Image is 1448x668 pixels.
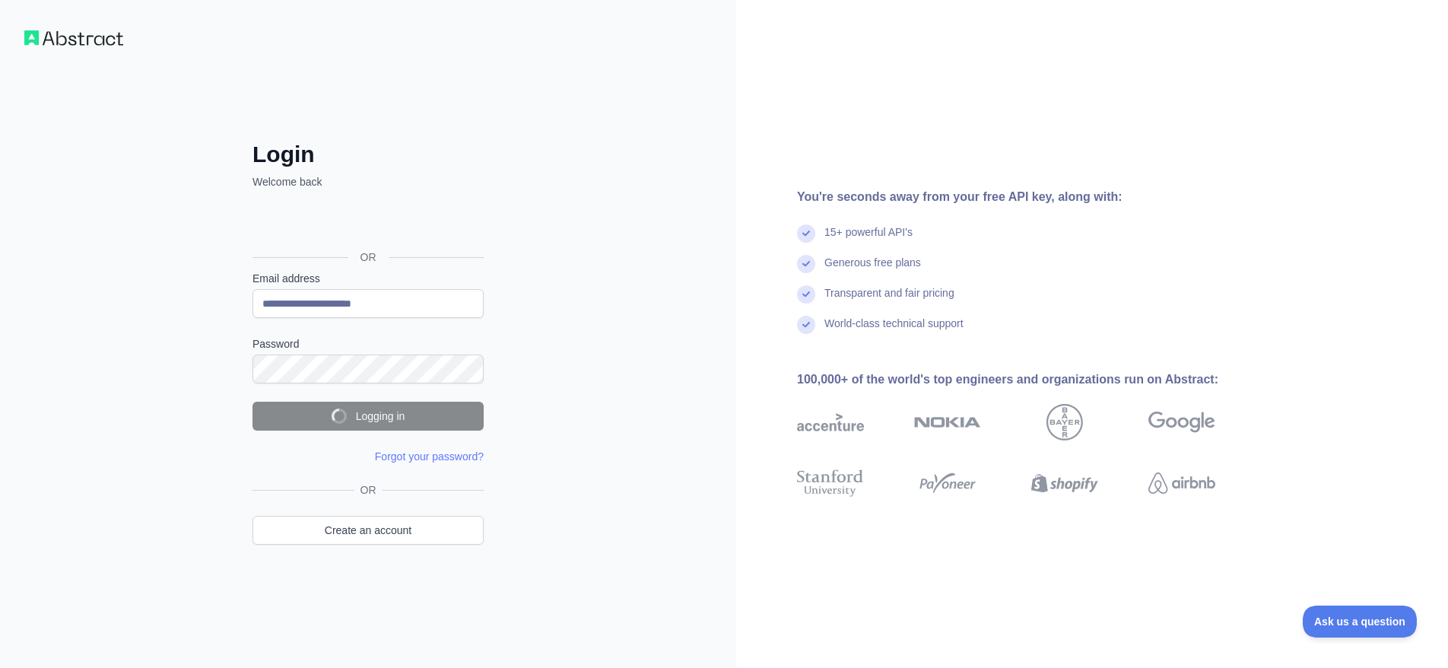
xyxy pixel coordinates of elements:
[797,285,815,304] img: check mark
[375,450,484,463] a: Forgot your password?
[914,404,981,441] img: nokia
[252,516,484,545] a: Create an account
[1148,466,1215,500] img: airbnb
[252,174,484,189] p: Welcome back
[797,224,815,243] img: check mark
[252,141,484,168] h2: Login
[797,404,864,441] img: accenture
[797,466,864,500] img: stanford university
[348,250,389,265] span: OR
[1046,404,1083,441] img: bayer
[252,336,484,351] label: Password
[1303,606,1418,638] iframe: Toggle Customer Support
[824,224,913,255] div: 15+ powerful API's
[797,371,1264,389] div: 100,000+ of the world's top engineers and organizations run on Abstract:
[914,466,981,500] img: payoneer
[354,482,383,498] span: OR
[252,271,484,286] label: Email address
[824,255,921,285] div: Generous free plans
[1031,466,1098,500] img: shopify
[252,402,484,431] button: Logging in
[824,316,964,346] div: World-class technical support
[1148,404,1215,441] img: google
[824,285,954,316] div: Transparent and fair pricing
[245,206,488,240] iframe: Sign in with Google Button
[24,30,123,46] img: Workflow
[797,316,815,334] img: check mark
[797,255,815,273] img: check mark
[797,188,1264,206] div: You're seconds away from your free API key, along with:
